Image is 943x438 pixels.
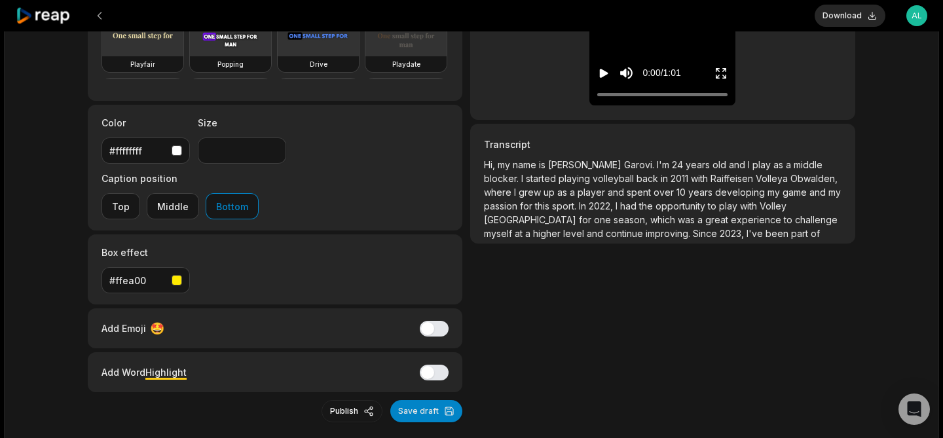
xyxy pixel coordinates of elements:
[712,159,729,170] span: old
[109,144,166,158] div: #ffffffff
[519,187,544,198] span: grew
[697,214,705,225] span: a
[102,193,140,219] button: Top
[747,228,766,239] span: I've
[109,274,166,287] div: #ffea00
[654,187,676,198] span: over
[557,187,570,198] span: as
[815,5,885,27] button: Download
[614,214,650,225] span: season,
[676,187,688,198] span: 10
[579,200,589,211] span: In
[525,228,533,239] span: a
[102,137,190,164] button: #ffffffff
[766,228,791,239] span: been
[498,159,513,170] span: my
[650,214,678,225] span: which
[691,173,711,184] span: with
[589,200,616,211] span: 2022,
[102,172,259,185] label: Caption position
[102,246,190,259] label: Box effect
[533,228,563,239] span: higher
[656,200,708,211] span: opportunity
[720,228,747,239] span: 2023,
[711,173,756,184] span: Raiffeisen
[708,200,719,211] span: to
[484,214,579,225] span: [GEOGRAPHIC_DATA]
[520,200,535,211] span: for
[686,159,712,170] span: years
[552,200,579,211] span: sport.
[790,173,838,184] span: Obwalden,
[731,214,784,225] span: experience
[608,187,627,198] span: and
[150,319,164,337] span: 🤩
[795,214,838,225] span: challenge
[809,187,828,198] span: and
[618,65,635,81] button: Mute sound
[578,187,608,198] span: player
[526,173,559,184] span: started
[898,393,930,425] div: Open Intercom Messenger
[539,159,548,170] span: is
[786,159,794,170] span: a
[729,159,748,170] span: and
[624,159,657,170] span: Garovi.
[147,193,199,219] button: Middle
[715,187,767,198] span: developing
[606,228,646,239] span: continue
[515,228,525,239] span: at
[714,61,728,85] button: Enter Fullscreen
[637,173,661,184] span: back
[206,193,259,219] button: Bottom
[678,214,697,225] span: was
[579,214,594,225] span: for
[484,187,514,198] span: where
[198,116,286,130] label: Size
[563,228,587,239] span: level
[544,187,557,198] span: up
[657,159,672,170] span: I'm
[102,267,190,293] button: #ffea00
[661,173,671,184] span: in
[513,159,539,170] span: name
[767,187,783,198] span: my
[705,214,731,225] span: great
[773,159,786,170] span: as
[484,173,521,184] span: blocker.
[783,187,809,198] span: game
[130,59,155,69] h3: Playfair
[594,214,614,225] span: one
[392,59,420,69] h3: Playdate
[521,173,526,184] span: I
[646,228,693,239] span: improving.
[671,173,691,184] span: 2011
[672,159,686,170] span: 24
[597,61,610,85] button: Play video
[484,200,520,211] span: passion
[484,159,498,170] span: Hi,
[760,200,786,211] span: Volley
[791,228,811,239] span: part
[102,116,190,130] label: Color
[740,200,760,211] span: with
[794,159,823,170] span: middle
[756,173,790,184] span: Volleya
[811,228,820,239] span: of
[310,59,327,69] h3: Drive
[828,187,841,198] span: my
[587,228,606,239] span: and
[593,173,637,184] span: volleyball
[642,66,680,80] div: 0:00 / 1:01
[559,173,593,184] span: playing
[217,59,244,69] h3: Popping
[639,200,656,211] span: the
[570,187,578,198] span: a
[145,367,187,378] span: Highlight
[514,187,519,198] span: I
[484,137,841,151] h3: Transcript
[748,159,752,170] span: I
[627,187,654,198] span: spent
[688,187,715,198] span: years
[102,363,187,381] div: Add Word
